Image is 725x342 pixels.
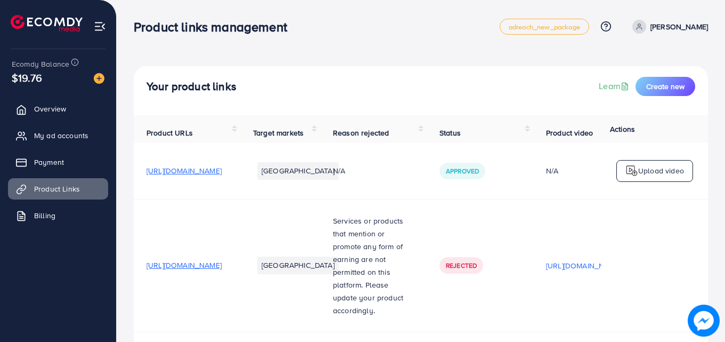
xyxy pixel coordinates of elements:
[546,259,621,272] p: [URL][DOMAIN_NAME]
[8,205,108,226] a: Billing
[257,257,339,274] li: [GEOGRAPHIC_DATA]
[509,23,580,30] span: adreach_new_package
[628,20,708,34] a: [PERSON_NAME]
[650,20,708,33] p: [PERSON_NAME]
[599,80,631,92] a: Learn
[333,214,414,317] p: Services or products that mention or promote any form of earning are not permitted on this platfo...
[34,130,88,141] span: My ad accounts
[34,210,55,221] span: Billing
[500,19,589,35] a: adreach_new_package
[333,128,389,138] span: Reason rejected
[546,165,621,176] div: N/A
[646,81,685,92] span: Create new
[257,162,339,179] li: [GEOGRAPHIC_DATA]
[34,104,66,114] span: Overview
[688,305,720,337] img: image
[8,98,108,120] a: Overview
[610,124,635,134] span: Actions
[134,19,296,35] h3: Product links management
[34,157,64,168] span: Payment
[146,260,222,271] span: [URL][DOMAIN_NAME]
[11,15,83,31] img: logo
[94,20,106,33] img: menu
[638,164,684,177] p: Upload video
[625,164,638,177] img: logo
[439,128,461,138] span: Status
[34,184,80,194] span: Product Links
[253,128,304,138] span: Target markets
[146,128,193,138] span: Product URLs
[146,80,237,93] h4: Your product links
[546,128,593,138] span: Product video
[12,70,42,85] span: $19.76
[12,59,69,69] span: Ecomdy Balance
[446,166,479,176] span: Approved
[94,73,104,84] img: image
[333,165,345,176] span: N/A
[8,152,108,173] a: Payment
[8,178,108,200] a: Product Links
[8,125,108,146] a: My ad accounts
[446,261,477,270] span: Rejected
[146,165,222,176] span: [URL][DOMAIN_NAME]
[636,77,695,96] button: Create new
